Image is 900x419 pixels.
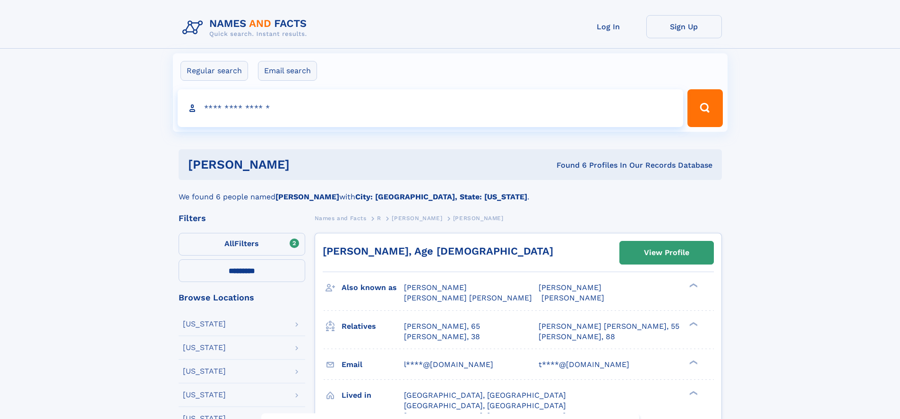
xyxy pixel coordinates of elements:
[342,357,404,373] h3: Email
[377,215,381,222] span: R
[404,391,566,400] span: [GEOGRAPHIC_DATA], [GEOGRAPHIC_DATA]
[179,233,305,256] label: Filters
[539,332,615,342] a: [PERSON_NAME], 88
[377,212,381,224] a: R
[687,390,698,396] div: ❯
[183,344,226,351] div: [US_STATE]
[392,212,442,224] a: [PERSON_NAME]
[224,239,234,248] span: All
[188,159,423,171] h1: [PERSON_NAME]
[183,368,226,375] div: [US_STATE]
[687,282,698,289] div: ❯
[571,15,646,38] a: Log In
[404,293,532,302] span: [PERSON_NAME] [PERSON_NAME]
[541,293,604,302] span: [PERSON_NAME]
[539,321,679,332] a: [PERSON_NAME] [PERSON_NAME], 55
[342,318,404,334] h3: Relatives
[687,359,698,365] div: ❯
[539,283,601,292] span: [PERSON_NAME]
[355,192,527,201] b: City: [GEOGRAPHIC_DATA], State: [US_STATE]
[323,245,553,257] a: [PERSON_NAME], Age [DEMOGRAPHIC_DATA]
[180,61,248,81] label: Regular search
[687,89,722,127] button: Search Button
[620,241,713,264] a: View Profile
[275,192,339,201] b: [PERSON_NAME]
[179,180,722,203] div: We found 6 people named with .
[687,321,698,327] div: ❯
[423,160,712,171] div: Found 6 Profiles In Our Records Database
[315,212,367,224] a: Names and Facts
[644,242,689,264] div: View Profile
[404,321,480,332] a: [PERSON_NAME], 65
[404,283,467,292] span: [PERSON_NAME]
[646,15,722,38] a: Sign Up
[179,293,305,302] div: Browse Locations
[342,387,404,403] h3: Lived in
[179,15,315,41] img: Logo Names and Facts
[404,332,480,342] a: [PERSON_NAME], 38
[342,280,404,296] h3: Also known as
[178,89,684,127] input: search input
[392,215,442,222] span: [PERSON_NAME]
[183,320,226,328] div: [US_STATE]
[183,391,226,399] div: [US_STATE]
[258,61,317,81] label: Email search
[453,215,504,222] span: [PERSON_NAME]
[404,401,566,410] span: [GEOGRAPHIC_DATA], [GEOGRAPHIC_DATA]
[179,214,305,222] div: Filters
